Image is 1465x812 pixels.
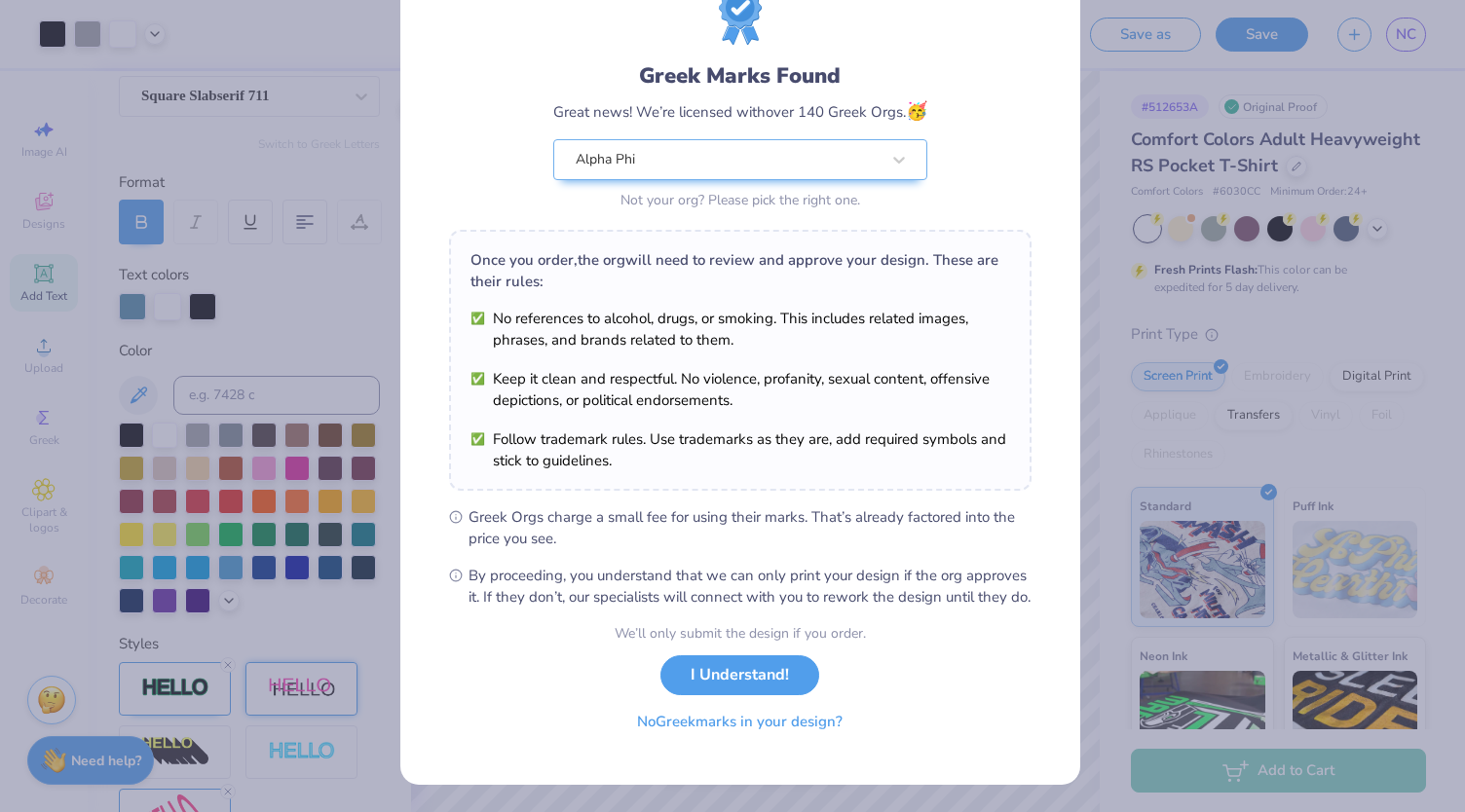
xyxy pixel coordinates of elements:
[906,99,927,123] span: 🥳
[470,368,1010,411] li: Keep it clean and respectful. No violence, profanity, sexual content, offensive depictions, or po...
[553,190,927,210] div: Not your org? Please pick the right one.
[469,506,1032,549] span: Greek Orgs charge a small fee for using their marks. That’s already factored into the price you see.
[615,623,866,644] div: We’ll only submit the design if you order.
[620,702,859,742] button: NoGreekmarks in your design?
[553,60,927,92] div: Greek Marks Found
[469,565,1032,608] span: By proceeding, you understand that we can only print your design if the org approves it. If they ...
[470,308,1010,351] li: No references to alcohol, drugs, or smoking. This includes related images, phrases, and brands re...
[470,249,1010,292] div: Once you order, the org will need to review and approve your design. These are their rules:
[470,428,1010,471] li: Follow trademark rules. Use trademarks as they are, add required symbols and stick to guidelines.
[660,655,819,695] button: I Understand!
[553,98,927,125] div: Great news! We’re licensed with over 140 Greek Orgs.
